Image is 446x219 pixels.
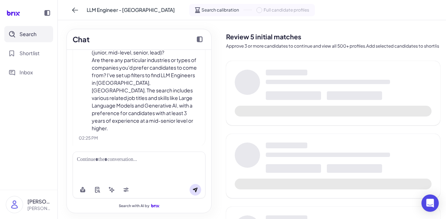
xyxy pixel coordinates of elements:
[4,45,53,61] button: Shortlist
[202,7,239,13] span: Search calibration
[79,135,199,141] div: 02:25 PM
[20,49,40,57] span: Shortlist
[4,26,53,42] button: Search
[421,194,439,212] div: Open Intercom Messenger
[194,34,205,45] button: Collapse chat
[119,203,150,208] span: Search with AI by
[226,43,440,49] p: Approve 3 or more candidates to continue and view all 500+ profiles.Add selected candidates to sh...
[226,32,440,41] h2: Review 5 initial matches
[20,69,33,76] span: Inbox
[20,30,36,38] span: Search
[27,205,52,212] p: [PERSON_NAME][EMAIL_ADDRESS][DOMAIN_NAME]
[190,184,201,196] button: Send message
[73,34,90,45] h2: Chat
[92,56,199,132] li: Are there any particular industries or types of companies you'd prefer candidates to come from? I...
[27,198,52,205] p: [PERSON_NAME]
[264,7,309,13] span: Full candidate profiles
[6,196,23,213] img: user_logo.png
[4,64,53,80] button: Inbox
[87,6,175,14] span: LLM Engineer - [GEOGRAPHIC_DATA]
